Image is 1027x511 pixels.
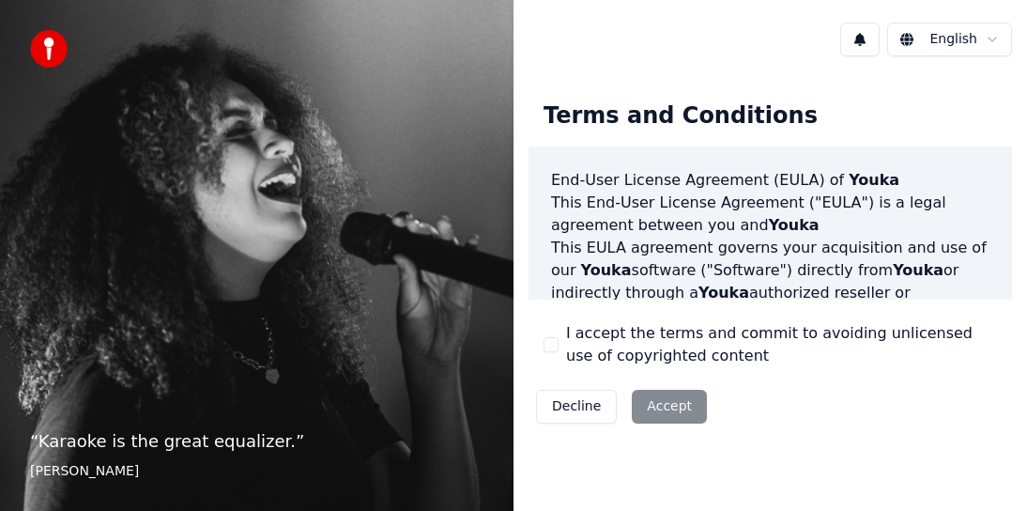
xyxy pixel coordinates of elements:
[551,237,989,327] p: This EULA agreement governs your acquisition and use of our software ("Software") directly from o...
[581,261,632,279] span: Youka
[30,462,483,481] footer: [PERSON_NAME]
[566,322,997,367] label: I accept the terms and commit to avoiding unlicensed use of copyrighted content
[551,169,989,192] h3: End-User License Agreement (EULA) of
[30,30,68,68] img: youka
[769,216,820,234] span: Youka
[30,428,483,455] p: “ Karaoke is the great equalizer. ”
[893,261,943,279] span: Youka
[536,390,617,424] button: Decline
[529,86,833,147] div: Terms and Conditions
[551,192,989,237] p: This End-User License Agreement ("EULA") is a legal agreement between you and
[849,171,899,189] span: Youka
[698,284,749,302] span: Youka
